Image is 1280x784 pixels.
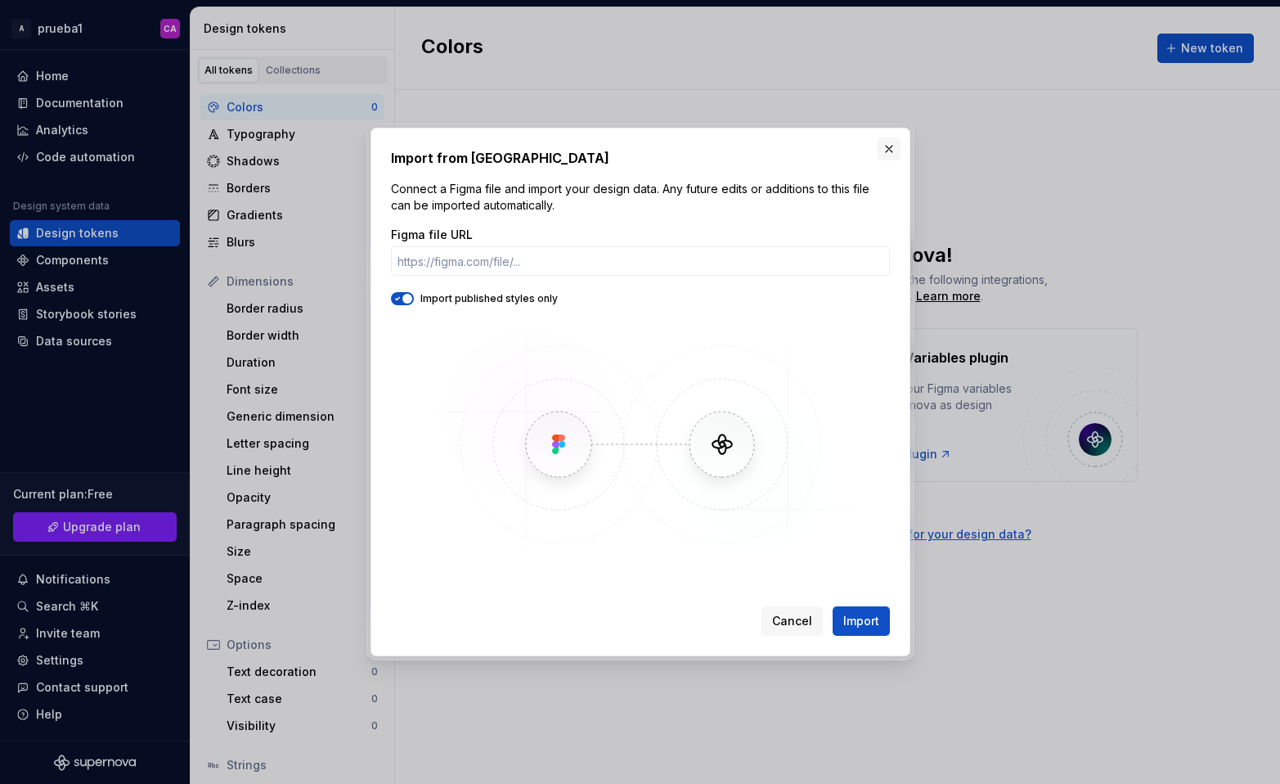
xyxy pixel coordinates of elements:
[761,606,823,636] button: Cancel
[391,148,890,168] h2: Import from [GEOGRAPHIC_DATA]
[843,613,879,629] span: Import
[391,292,890,305] div: Import published styles only
[391,181,890,214] p: Connect a Figma file and import your design data. Any future edits or additions to this file can ...
[391,227,473,243] label: Figma file URL
[833,606,890,636] button: Import
[772,613,812,629] span: Cancel
[391,246,890,276] input: https://figma.com/file/...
